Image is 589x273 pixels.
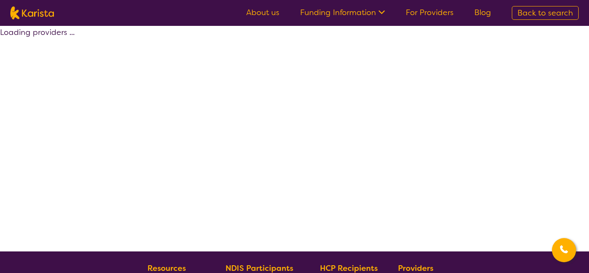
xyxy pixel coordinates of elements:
a: Back to search [512,6,579,20]
a: About us [246,7,279,18]
span: Back to search [517,8,573,18]
img: Karista logo [10,6,54,19]
button: Call us [552,238,576,262]
a: Funding Information [300,7,385,18]
a: Blog [474,7,491,18]
a: For Providers [406,7,454,18]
